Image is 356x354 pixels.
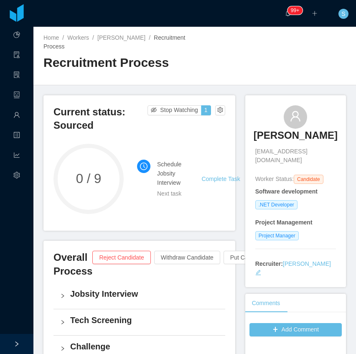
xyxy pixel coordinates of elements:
i: icon: user [290,110,301,122]
i: icon: plus [312,10,318,16]
h2: Recruitment Process [43,54,195,71]
a: [PERSON_NAME] [254,129,338,147]
span: Candidate [294,175,323,184]
span: Recruitment Process [43,34,186,50]
h4: Tech Screening [70,314,219,326]
span: S [341,9,345,19]
h3: [PERSON_NAME] [254,129,338,142]
i: icon: clock-circle [140,163,147,170]
i: icon: edit [255,270,261,275]
a: icon: audit [13,47,20,64]
span: Worker Status: [255,176,294,182]
h4: Schedule Jobsity Interview [157,160,181,187]
a: [PERSON_NAME] [283,260,331,267]
button: Withdraw Candidate [154,251,220,264]
strong: Recruiter: [255,260,283,267]
span: [EMAIL_ADDRESS][DOMAIN_NAME] [255,147,336,165]
a: icon: robot [13,87,20,104]
span: / [149,34,150,41]
strong: Project Management [255,219,313,226]
span: / [62,34,64,41]
a: [PERSON_NAME] [97,34,145,41]
i: icon: solution [13,68,20,84]
div: Next task [157,189,181,198]
a: icon: user [13,107,20,125]
button: Reject Candidate [92,251,150,264]
a: Home [43,34,59,41]
i: icon: right [60,346,65,351]
button: Put Candidate On Hold [224,251,297,264]
div: Comments [245,294,287,313]
span: 0 / 9 [53,173,124,186]
span: Project Manager [255,231,299,240]
i: icon: right [60,293,65,298]
span: / [92,34,94,41]
i: icon: right [60,320,65,325]
i: icon: bell [285,10,291,16]
a: icon: profile [13,127,20,145]
i: icon: line-chart [13,148,20,165]
button: icon: plusAdd Comment [249,323,342,336]
span: .NET Developer [255,200,298,209]
a: icon: pie-chart [13,27,20,44]
button: icon: eye-invisibleStop Watching [147,105,201,115]
h4: Jobsity Interview [70,288,219,300]
strong: Software development [255,188,318,195]
div: icon: rightJobsity Interview [53,283,225,309]
h3: Current status: Sourced [53,105,147,132]
a: Complete Task [201,176,240,182]
i: icon: setting [13,168,20,185]
div: icon: rightTech Screening [53,309,225,335]
h3: Overall Process [53,251,92,278]
sup: 1218 [287,6,303,15]
a: Workers [67,34,89,41]
button: 1 [201,105,211,115]
button: icon: setting [215,105,225,115]
h4: Challenge [70,341,219,352]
